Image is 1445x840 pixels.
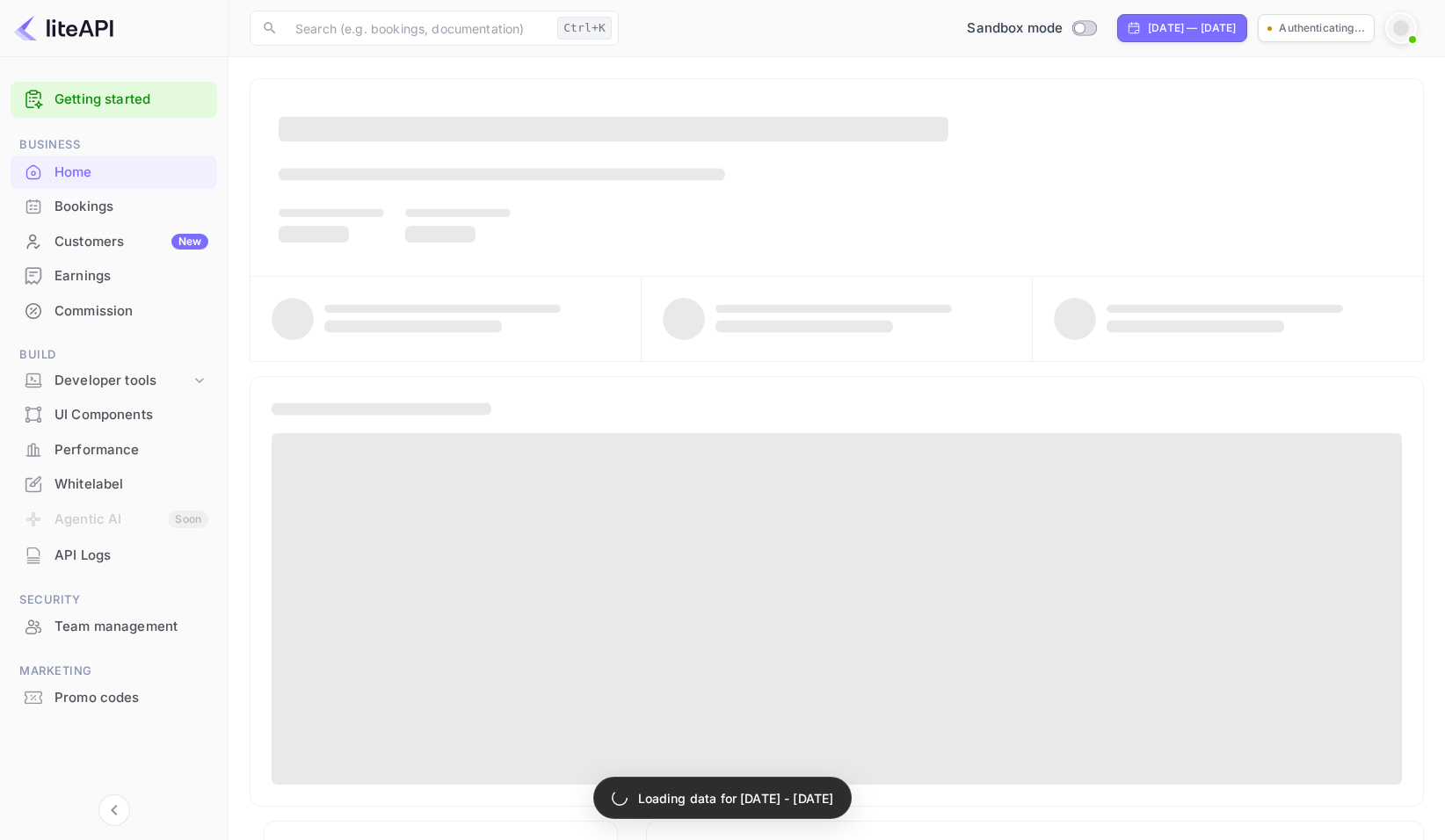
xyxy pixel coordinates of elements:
div: Developer tools [54,371,191,391]
span: Security [11,590,217,610]
div: Commission [54,301,208,322]
a: UI Components [11,398,217,431]
p: Authenticating... [1279,20,1365,36]
div: Bookings [11,190,217,224]
div: Earnings [11,259,217,293]
span: Build [11,345,217,365]
div: Performance [11,433,217,467]
button: Collapse navigation [98,794,130,826]
div: Ctrl+K [557,17,612,40]
div: UI Components [11,398,217,432]
a: Earnings [11,259,217,292]
div: Switch to Production mode [960,18,1103,39]
div: Home [54,163,208,183]
div: [DATE] — [DATE] [1148,20,1236,36]
input: Search (e.g. bookings, documentation) [285,11,550,46]
span: Business [11,135,217,155]
div: API Logs [54,546,208,566]
div: Getting started [11,82,217,118]
div: Promo codes [11,681,217,715]
div: Team management [54,617,208,637]
a: API Logs [11,539,217,571]
a: Commission [11,294,217,327]
a: Team management [11,610,217,642]
a: Home [11,156,217,188]
div: Performance [54,440,208,460]
div: UI Components [54,405,208,425]
p: Loading data for [DATE] - [DATE] [638,789,834,807]
a: Whitelabel [11,467,217,500]
div: Commission [11,294,217,329]
div: API Logs [11,539,217,573]
div: Team management [11,610,217,644]
a: CustomersNew [11,225,217,257]
div: Developer tools [11,366,217,396]
div: Earnings [54,266,208,286]
span: Marketing [11,662,217,681]
img: LiteAPI logo [14,14,113,42]
div: New [171,234,208,250]
a: Bookings [11,190,217,222]
div: Bookings [54,197,208,217]
div: Customers [54,232,208,252]
a: Getting started [54,90,208,110]
div: CustomersNew [11,225,217,259]
span: Sandbox mode [967,18,1063,39]
div: Home [11,156,217,190]
a: Promo codes [11,681,217,713]
div: Promo codes [54,688,208,708]
a: Performance [11,433,217,466]
div: Click to change the date range period [1117,14,1247,42]
div: Whitelabel [54,474,208,495]
div: Whitelabel [11,467,217,502]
